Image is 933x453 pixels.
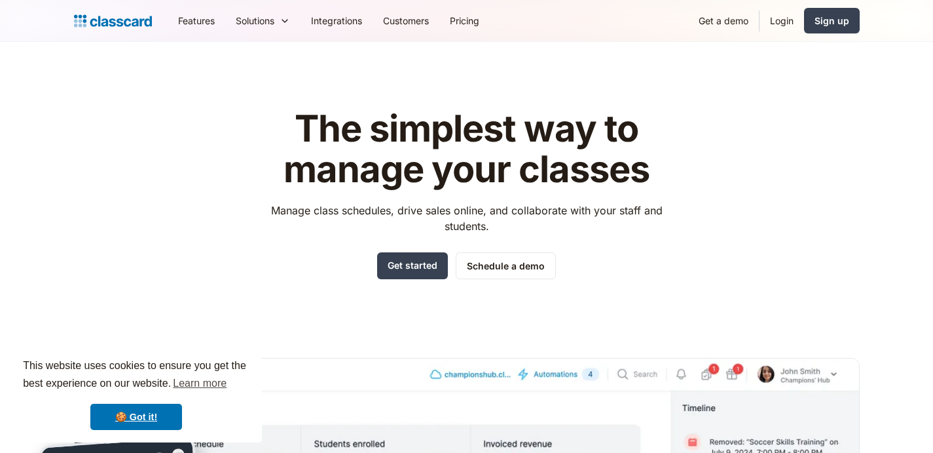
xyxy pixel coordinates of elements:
[259,109,674,189] h1: The simplest way to manage your classes
[225,6,301,35] div: Solutions
[10,345,262,443] div: cookieconsent
[301,6,373,35] a: Integrations
[171,374,229,393] a: learn more about cookies
[759,6,804,35] a: Login
[377,252,448,279] a: Get started
[804,8,860,33] a: Sign up
[168,6,225,35] a: Features
[688,6,759,35] a: Get a demo
[456,252,556,279] a: Schedule a demo
[90,404,182,430] a: dismiss cookie message
[814,14,849,28] div: Sign up
[439,6,490,35] a: Pricing
[74,12,152,30] a: home
[236,14,274,28] div: Solutions
[259,203,674,234] p: Manage class schedules, drive sales online, and collaborate with your staff and students.
[23,358,249,393] span: This website uses cookies to ensure you get the best experience on our website.
[373,6,439,35] a: Customers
